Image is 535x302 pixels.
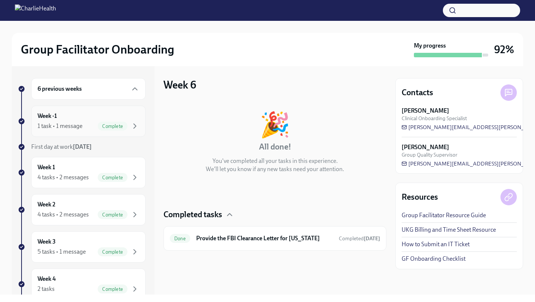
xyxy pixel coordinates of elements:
[402,240,470,248] a: How to Submit an IT Ticket
[206,165,344,173] p: We'll let you know if any new tasks need your attention.
[364,235,380,242] strong: [DATE]
[170,236,190,241] span: Done
[18,143,146,151] a: First day at work[DATE]
[38,238,56,246] h6: Week 3
[402,143,449,151] strong: [PERSON_NAME]
[73,143,92,150] strong: [DATE]
[402,107,449,115] strong: [PERSON_NAME]
[31,143,92,150] span: First day at work
[98,249,127,255] span: Complete
[163,78,196,91] h3: Week 6
[98,286,127,292] span: Complete
[15,4,56,16] img: CharlieHealth
[31,78,146,100] div: 6 previous weeks
[402,151,457,158] span: Group Quality Supervisor
[38,211,89,219] div: 4 tasks • 2 messages
[38,275,56,283] h6: Week 4
[38,200,55,209] h6: Week 2
[339,235,380,242] span: September 8th, 2025 16:20
[402,115,467,122] span: Clinical Onboarding Specialist
[339,235,380,242] span: Completed
[260,112,290,137] div: 🎉
[38,112,57,120] h6: Week -1
[38,248,86,256] div: 5 tasks • 1 message
[402,255,466,263] a: GF Onboarding Checklist
[196,234,333,242] h6: Provide the FBI Clearance Letter for [US_STATE]
[170,232,380,244] a: DoneProvide the FBI Clearance Letter for [US_STATE]Completed[DATE]
[18,269,146,300] a: Week 42 tasksComplete
[38,163,55,171] h6: Week 1
[38,85,82,93] h6: 6 previous weeks
[213,157,338,165] p: You've completed all your tasks in this experience.
[38,122,82,130] div: 1 task • 1 message
[163,209,222,220] h4: Completed tasks
[414,42,446,50] strong: My progress
[98,212,127,218] span: Complete
[402,211,486,219] a: Group Facilitator Resource Guide
[18,106,146,137] a: Week -11 task • 1 messageComplete
[98,123,127,129] span: Complete
[259,141,291,152] h4: All done!
[18,157,146,188] a: Week 14 tasks • 2 messagesComplete
[98,175,127,180] span: Complete
[163,209,386,220] div: Completed tasks
[38,173,89,181] div: 4 tasks • 2 messages
[402,87,433,98] h4: Contacts
[402,192,438,203] h4: Resources
[18,231,146,263] a: Week 35 tasks • 1 messageComplete
[494,43,514,56] h3: 92%
[402,226,496,234] a: UKG Billing and Time Sheet Resource
[18,194,146,225] a: Week 24 tasks • 2 messagesComplete
[21,42,174,57] h2: Group Facilitator Onboarding
[38,285,55,293] div: 2 tasks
